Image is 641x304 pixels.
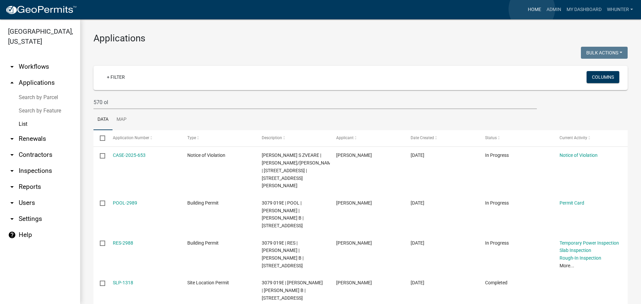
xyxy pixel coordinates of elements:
datatable-header-cell: Applicant [330,130,404,146]
i: arrow_drop_up [8,79,16,87]
span: 3079 019E | POOL | KRISTOFER D FONTEBOA | FONTEBOA MELINDA B | 570 OLD FLAT BRANCH RD [262,200,303,228]
span: 3079 019E | KRISTOFER D FONTEBOA | FONTEBOA MELINDA B | 570 OLD FLAT BRANCH RD [262,280,323,301]
span: Date Created [411,135,434,140]
a: More... [560,263,574,268]
datatable-header-cell: Status [479,130,553,146]
span: Art Wlochowski [336,153,372,158]
a: Data [93,109,113,130]
span: In Progress [485,153,509,158]
span: 3079 019E | RES | KRISTOFER D FONTEBOA | FONTEBOA MELINDA B | 570 OLD FLAT BRANCH RD [262,240,303,268]
i: arrow_drop_down [8,167,16,175]
a: Permit Card [560,200,584,206]
span: Building Permit [187,200,219,206]
datatable-header-cell: Current Activity [553,130,628,146]
i: help [8,231,16,239]
span: Status [485,135,497,140]
a: Admin [544,3,564,16]
h3: Applications [93,33,628,44]
a: My Dashboard [564,3,604,16]
i: arrow_drop_down [8,135,16,143]
i: arrow_drop_down [8,151,16,159]
span: EATON S ZVEARE | ZVEARE JANET/ZVEARE ERIC | 6570 OLD RANCH RD | SARASOTA, FL 34241 | 332 CLARK TRL [262,153,335,188]
span: Completed [485,280,507,285]
button: Columns [587,71,619,83]
a: Map [113,109,131,130]
i: arrow_drop_down [8,63,16,71]
datatable-header-cell: Date Created [404,130,479,146]
span: KRIS FONTEBOA [336,280,372,285]
i: arrow_drop_down [8,183,16,191]
a: POOL-2989 [113,200,137,206]
a: Temporary Power Inspection [560,240,619,246]
a: + Filter [101,71,130,83]
a: CASE-2025-653 [113,153,146,158]
span: 02/05/2025 [411,240,424,246]
datatable-header-cell: Application Number [106,130,181,146]
datatable-header-cell: Type [181,130,255,146]
a: Notice of Violation [560,153,598,158]
span: Application Number [113,135,149,140]
span: In Progress [485,200,509,206]
span: Notice of Violation [187,153,225,158]
span: Site Location Permit [187,280,229,285]
span: KRIS FONTEBOA [336,200,372,206]
span: In Progress [485,240,509,246]
a: SLP-1318 [113,280,133,285]
a: Home [525,3,544,16]
datatable-header-cell: Description [255,130,330,146]
span: Current Activity [560,135,587,140]
i: arrow_drop_down [8,215,16,223]
span: Description [262,135,282,140]
span: KRIS FONTEBOA [336,240,372,246]
span: 02/05/2025 [411,200,424,206]
span: Applicant [336,135,354,140]
a: RES-2988 [113,240,133,246]
a: Rough-In Inspection [560,255,601,261]
span: Building Permit [187,240,219,246]
a: Slab Inspection [560,248,591,253]
button: Bulk Actions [581,47,628,59]
span: 02/05/2025 [411,280,424,285]
datatable-header-cell: Select [93,130,106,146]
a: whunter [604,3,636,16]
i: arrow_drop_down [8,199,16,207]
span: Type [187,135,196,140]
span: 09/10/2025 [411,153,424,158]
input: Search for applications [93,95,537,109]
